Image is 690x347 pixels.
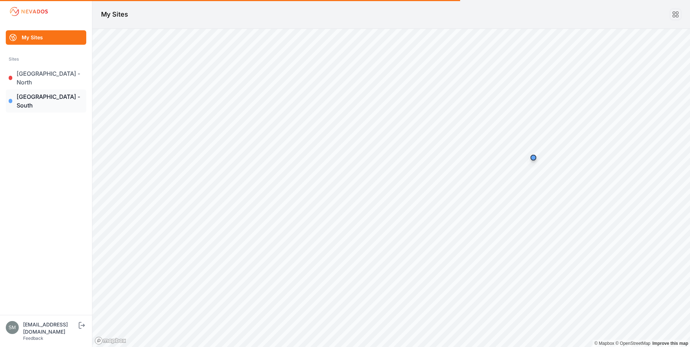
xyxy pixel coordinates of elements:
[615,341,650,346] a: OpenStreetMap
[101,9,128,19] h1: My Sites
[23,335,43,341] a: Feedback
[6,30,86,45] a: My Sites
[9,6,49,17] img: Nevados
[526,150,541,165] div: Map marker
[6,321,19,334] img: smishra@gspp.com
[652,341,688,346] a: Map feedback
[23,321,77,335] div: [EMAIL_ADDRESS][DOMAIN_NAME]
[6,89,86,113] a: [GEOGRAPHIC_DATA] - South
[594,341,614,346] a: Mapbox
[6,66,86,89] a: [GEOGRAPHIC_DATA] - North
[92,29,690,347] canvas: Map
[9,55,83,63] div: Sites
[95,337,126,345] a: Mapbox logo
